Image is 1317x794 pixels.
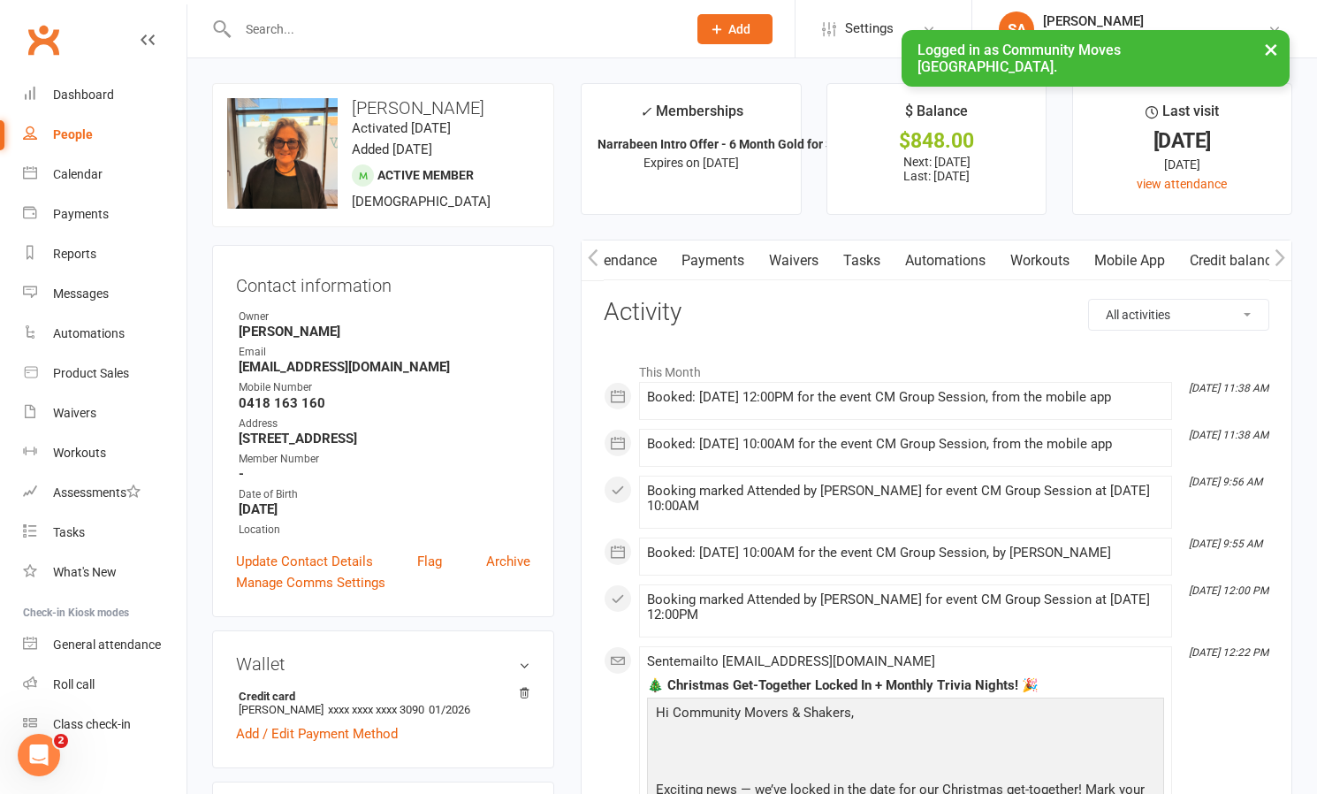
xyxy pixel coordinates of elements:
div: People [53,127,93,141]
strong: Narrabeen Intro Offer - 6 Month Gold for S... [598,137,844,151]
div: General attendance [53,637,161,652]
div: Email [239,344,530,361]
h3: [PERSON_NAME] [227,98,539,118]
h3: Wallet [236,654,530,674]
strong: [DATE] [239,501,530,517]
span: [DEMOGRAPHIC_DATA] [352,194,491,210]
div: Automations [53,326,125,340]
div: Member Number [239,451,530,468]
a: General attendance kiosk mode [23,625,187,665]
div: Owner [239,309,530,325]
i: [DATE] 11:38 AM [1189,429,1268,441]
strong: [STREET_ADDRESS] [239,431,530,447]
div: Waivers [53,406,96,420]
i: ✓ [640,103,651,120]
a: Attendance [574,240,669,281]
strong: [EMAIL_ADDRESS][DOMAIN_NAME] [239,359,530,375]
div: Booked: [DATE] 12:00PM for the event CM Group Session, from the mobile app [647,390,1164,405]
a: Waivers [23,393,187,433]
div: Last visit [1146,100,1219,132]
a: Class kiosk mode [23,705,187,744]
div: Date of Birth [239,486,530,503]
div: Booking marked Attended by [PERSON_NAME] for event CM Group Session at [DATE] 12:00PM [647,592,1164,622]
p: Hi Community Movers & Shakers, [651,702,1160,728]
div: $848.00 [843,132,1030,150]
a: What's New [23,553,187,592]
div: 🎄 Christmas Get-Together Locked In + Monthly Trivia Nights! 🎉 [647,678,1164,693]
li: [PERSON_NAME] [236,687,530,719]
div: Address [239,416,530,432]
i: [DATE] 9:55 AM [1189,538,1262,550]
a: People [23,115,187,155]
span: 01/2026 [429,703,470,716]
strong: - [239,466,530,482]
span: Sent email to [EMAIL_ADDRESS][DOMAIN_NAME] [647,653,935,669]
span: Expires on [DATE] [643,156,739,170]
div: Booking marked Attended by [PERSON_NAME] for event CM Group Session at [DATE] 10:00AM [647,484,1164,514]
time: Activated [DATE] [352,120,451,136]
div: Class check-in [53,717,131,731]
i: [DATE] 12:00 PM [1189,584,1268,597]
div: Workouts [53,446,106,460]
div: Memberships [640,100,743,133]
div: Messages [53,286,109,301]
a: Update Contact Details [236,551,373,572]
span: Settings [845,9,894,49]
a: Tasks [23,513,187,553]
span: 2 [54,734,68,748]
button: × [1255,30,1287,68]
a: Waivers [757,240,831,281]
div: Payments [53,207,109,221]
h3: Contact information [236,269,530,295]
div: What's New [53,565,117,579]
div: Booked: [DATE] 10:00AM for the event CM Group Session, from the mobile app [647,437,1164,452]
a: Automations [893,240,998,281]
iframe: Intercom live chat [18,734,60,776]
button: Add [697,14,773,44]
div: $ Balance [905,100,968,132]
a: Credit balance [1177,240,1291,281]
div: [PERSON_NAME] [1043,13,1268,29]
a: Clubworx [21,18,65,62]
span: xxxx xxxx xxxx 3090 [328,703,424,716]
span: Add [728,22,750,36]
a: Flag [417,551,442,572]
a: Calendar [23,155,187,195]
strong: Credit card [239,690,521,703]
a: view attendance [1137,177,1227,191]
input: Search... [232,17,674,42]
h3: Activity [604,299,1269,326]
a: Dashboard [23,75,187,115]
a: Messages [23,274,187,314]
div: Tasks [53,525,85,539]
div: Calendar [53,167,103,181]
strong: [PERSON_NAME] [239,324,530,340]
li: This Month [604,354,1269,382]
a: Automations [23,314,187,354]
strong: 0418 163 160 [239,395,530,411]
div: Booked: [DATE] 10:00AM for the event CM Group Session, by [PERSON_NAME] [647,546,1164,561]
a: Workouts [23,433,187,473]
a: Add / Edit Payment Method [236,723,398,744]
a: Assessments [23,473,187,513]
a: Archive [486,551,530,572]
a: Mobile App [1082,240,1177,281]
div: Product Sales [53,366,129,380]
a: Product Sales [23,354,187,393]
div: Dashboard [53,88,114,102]
div: Mobile Number [239,379,530,396]
time: Added [DATE] [352,141,432,157]
p: Next: [DATE] Last: [DATE] [843,155,1030,183]
div: Location [239,522,530,538]
div: [DATE] [1089,155,1275,174]
a: Reports [23,234,187,274]
div: Roll call [53,677,95,691]
i: [DATE] 11:38 AM [1189,382,1268,394]
div: Community Moves [GEOGRAPHIC_DATA] [1043,29,1268,45]
span: Logged in as Community Moves [GEOGRAPHIC_DATA]. [917,42,1121,75]
div: Reports [53,247,96,261]
span: Active member [377,168,474,182]
a: Manage Comms Settings [236,572,385,593]
div: [DATE] [1089,132,1275,150]
div: SA [999,11,1034,47]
